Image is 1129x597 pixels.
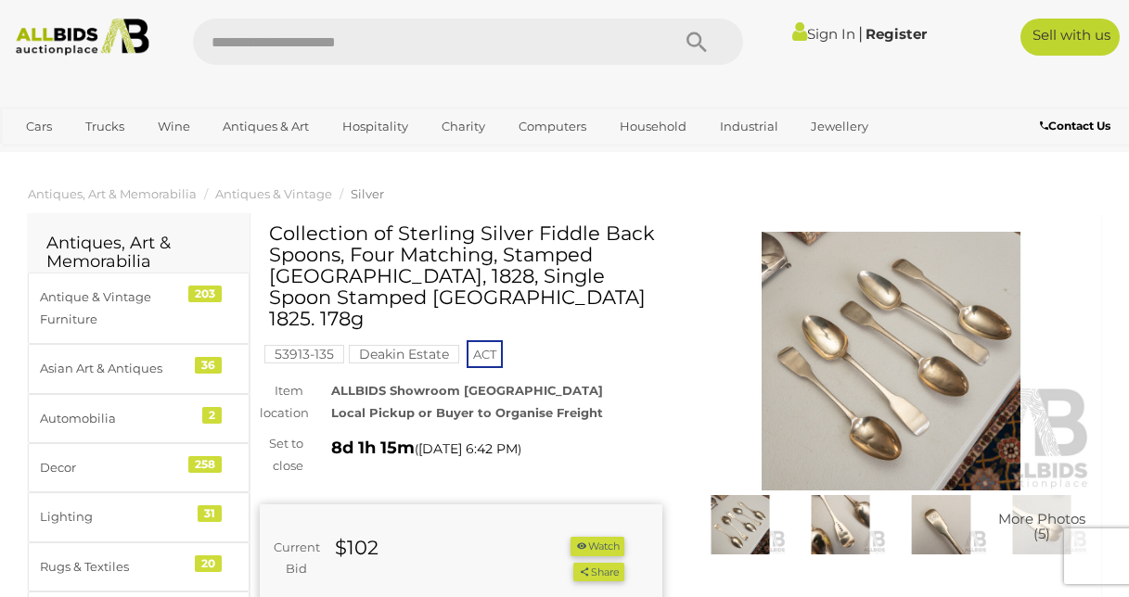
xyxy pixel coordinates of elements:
mark: Deakin Estate [349,345,459,363]
img: Collection of Sterling Silver Fiddle Back Spoons, Four Matching, Stamped Dublin, 1828, Single Spo... [895,495,986,553]
b: Contact Us [1040,119,1110,133]
div: 2 [202,407,222,424]
div: 31 [198,505,222,522]
button: Search [650,19,743,65]
strong: ALLBIDS Showroom [GEOGRAPHIC_DATA] [331,383,603,398]
a: Decor 258 [28,443,250,492]
span: [DATE] 6:42 PM [418,440,518,457]
img: Allbids.com.au [8,19,157,56]
li: Watch this item [571,537,624,556]
h2: Antiques, Art & Memorabilia [46,235,231,272]
a: Rugs & Textiles 20 [28,542,250,591]
img: Collection of Sterling Silver Fiddle Back Spoons, Four Matching, Stamped Dublin, 1828, Single Spo... [690,232,1093,490]
a: More Photos(5) [996,495,1087,553]
strong: Local Pickup or Buyer to Organise Freight [331,405,603,420]
a: Antiques, Art & Memorabilia [28,186,197,201]
a: Asian Art & Antiques 36 [28,344,250,393]
div: Asian Art & Antiques [40,358,193,379]
a: Hospitality [330,111,420,142]
a: 53913-135 [264,347,344,362]
img: Collection of Sterling Silver Fiddle Back Spoons, Four Matching, Stamped Dublin, 1828, Single Spo... [996,495,1087,553]
a: Automobilia 2 [28,394,250,443]
div: Set to close [246,433,317,476]
button: Watch [571,537,624,556]
a: Register [866,25,927,43]
a: Trucks [73,111,136,142]
a: Sports [83,142,145,172]
a: Silver [351,186,384,201]
a: Charity [430,111,497,142]
span: | [858,23,863,44]
span: More Photos (5) [998,511,1085,541]
a: Deakin Estate [349,347,459,362]
a: Sell with us [1020,19,1120,56]
button: Share [573,563,624,582]
a: Antique & Vintage Furniture 203 [28,273,250,344]
mark: 53913-135 [264,345,344,363]
a: Household [608,111,699,142]
strong: 8d 1h 15m [331,438,415,458]
div: 36 [195,357,222,374]
h1: Collection of Sterling Silver Fiddle Back Spoons, Four Matching, Stamped [GEOGRAPHIC_DATA], 1828,... [269,222,658,329]
a: [GEOGRAPHIC_DATA] [154,142,310,172]
a: Office [14,142,73,172]
div: Antique & Vintage Furniture [40,286,193,330]
a: Contact Us [1040,116,1115,136]
a: Computers [507,111,598,142]
a: Jewellery [799,111,880,142]
div: Rugs & Textiles [40,556,193,578]
a: Lighting 31 [28,492,250,541]
img: Collection of Sterling Silver Fiddle Back Spoons, Four Matching, Stamped Dublin, 1828, Single Spo... [795,495,886,553]
div: 20 [195,555,222,572]
div: Item location [246,380,317,424]
img: Collection of Sterling Silver Fiddle Back Spoons, Four Matching, Stamped Dublin, 1828, Single Spo... [695,495,786,553]
a: Cars [14,111,64,142]
a: Antiques & Vintage [215,186,332,201]
div: Decor [40,457,193,478]
a: Sign In [792,25,855,43]
div: Current Bid [260,537,321,580]
span: ACT [467,340,503,368]
a: Industrial [708,111,790,142]
span: ( ) [415,441,521,456]
div: Lighting [40,506,193,527]
div: Automobilia [40,408,193,429]
div: 258 [188,456,222,473]
div: 203 [188,286,222,302]
a: Antiques & Art [211,111,321,142]
strong: $102 [335,536,378,559]
a: Wine [146,111,202,142]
